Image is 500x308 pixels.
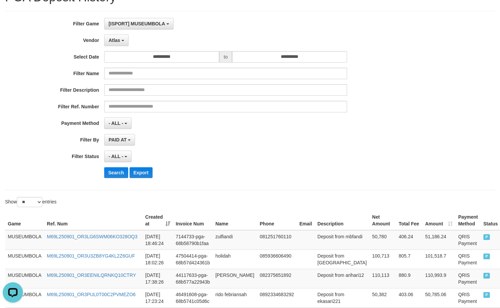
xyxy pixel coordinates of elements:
[109,120,123,126] span: - ALL -
[44,211,143,230] th: Ref. Num
[47,234,138,239] a: M69L250901_OR3LG6SWM06KO328OQ3
[257,211,297,230] th: Phone
[369,249,396,269] td: 100,713
[104,18,174,29] button: [ISPORT] MUSEUMBOLA
[455,249,480,269] td: QRIS Payment
[315,211,369,230] th: Description
[423,211,456,230] th: Amount: activate to sort column ascending
[257,269,297,288] td: 082375651892
[483,273,490,279] span: PAID
[173,230,212,250] td: 7144733-pga-68b58790b1faa
[104,35,129,46] button: Atlas
[483,292,490,298] span: PAID
[396,269,422,288] td: 880.9
[173,288,212,307] td: 46491608-pga-68b5741c05d6c
[213,249,257,269] td: holidah
[423,230,456,250] td: 51,186.24
[315,249,369,269] td: Deposit from [GEOGRAPHIC_DATA]
[455,211,480,230] th: Payment Method
[47,253,135,259] a: M69L250901_OR3U3ZB8YG4KL2Z6GUF
[104,117,132,129] button: - ALL -
[213,211,257,230] th: Name
[297,211,315,230] th: Email
[219,51,232,63] span: to
[47,292,136,297] a: M69L250901_OR3PUL0T00C2PVMEZO6
[5,197,56,207] label: Show entries
[213,269,257,288] td: [PERSON_NAME]
[5,230,44,250] td: MUSEUMBOLA
[315,269,369,288] td: Deposit from arihari12
[173,269,212,288] td: 44117633-pga-68b577a22943b
[423,249,456,269] td: 101,518.7
[142,269,173,288] td: [DATE] 17:38:26
[483,234,490,240] span: PAID
[423,288,456,307] td: 50,785.06
[257,230,297,250] td: 081251760110
[396,288,422,307] td: 403.06
[104,134,135,146] button: PAID AT
[109,137,127,142] span: PAID AT
[455,269,480,288] td: QRIS Payment
[142,249,173,269] td: [DATE] 18:02:26
[109,154,123,159] span: - ALL -
[369,230,396,250] td: 50,780
[5,211,44,230] th: Game
[142,288,173,307] td: [DATE] 17:23:24
[483,254,490,259] span: PAID
[173,249,212,269] td: 47504414-pga-68b57d424361b
[3,3,23,23] button: Open LiveChat chat widget
[455,230,480,250] td: QRIS Payment
[423,269,456,288] td: 110,993.9
[109,21,165,26] span: [ISPORT] MUSEUMBOLA
[257,249,297,269] td: 085936606490
[315,230,369,250] td: Deposit from mbfandi
[173,211,212,230] th: Invoice Num
[104,151,132,162] button: - ALL -
[396,211,422,230] th: Total Fee
[396,249,422,269] td: 805.7
[17,197,42,207] select: Showentries
[396,230,422,250] td: 406.24
[369,269,396,288] td: 110,113
[369,211,396,230] th: Net Amount
[213,288,257,307] td: rido febriansah
[5,249,44,269] td: MUSEUMBOLA
[142,230,173,250] td: [DATE] 18:46:24
[130,167,153,178] button: Export
[47,272,136,278] a: M69L250901_OR3EENILQRNKQ10CTRY
[315,288,369,307] td: Deposit from ekasari221
[109,38,120,43] span: Atlas
[213,230,257,250] td: zulfiandi
[257,288,297,307] td: 0892334683292
[369,288,396,307] td: 50,382
[142,211,173,230] th: Created at: activate to sort column ascending
[104,167,128,178] button: Search
[5,269,44,288] td: MUSEUMBOLA
[455,288,480,307] td: QRIS Payment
